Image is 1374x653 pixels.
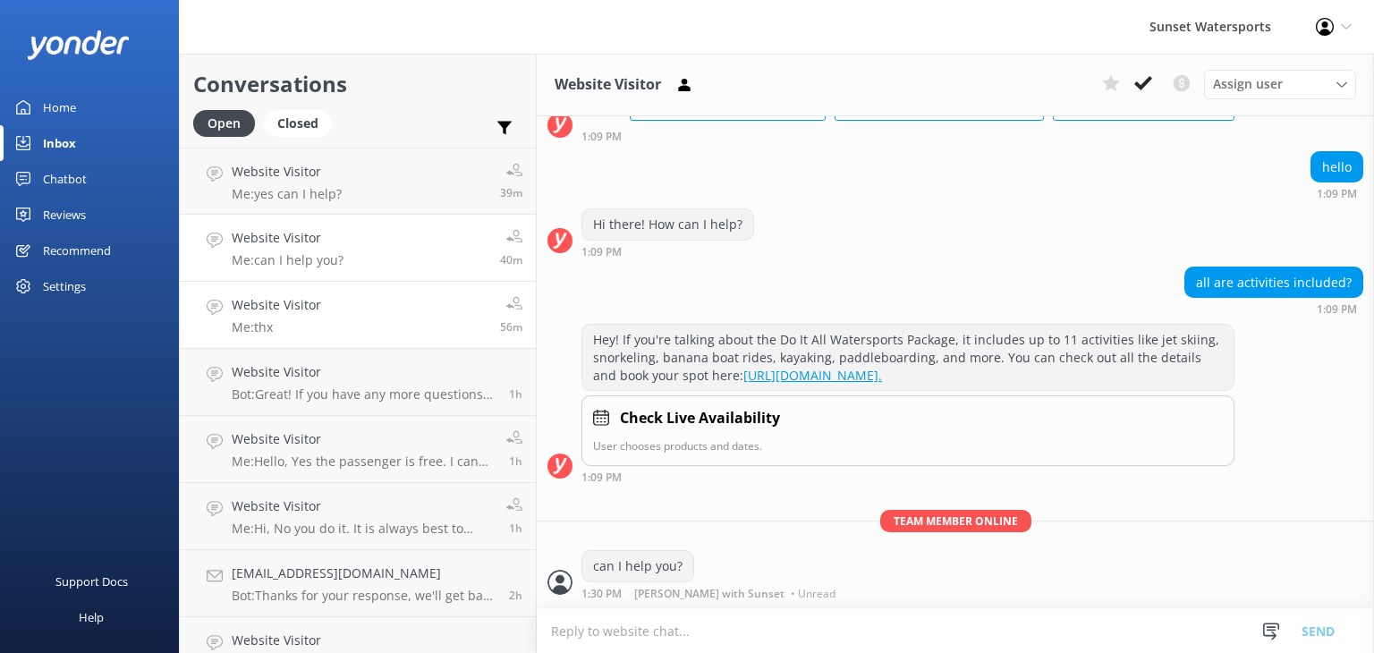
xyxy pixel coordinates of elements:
[1317,189,1357,199] strong: 1:09 PM
[180,349,536,416] a: Website VisitorBot:Great! If you have any more questions or need help with anything else, just le...
[43,161,87,197] div: Chatbot
[634,589,785,599] span: [PERSON_NAME] with Sunset
[232,386,496,403] p: Bot: Great! If you have any more questions or need help with anything else, just let me know. Enj...
[582,209,753,240] div: Hi there! How can I help?
[581,131,622,142] strong: 1:09 PM
[180,416,536,483] a: Website VisitorMe:Hello, Yes the passenger is free. I can help you make a reservation if you woul...
[500,185,522,200] span: Sep 26 2025 12:30pm (UTC -05:00) America/Cancun
[1204,70,1356,98] div: Assign User
[27,30,130,60] img: yonder-white-logo.png
[1317,304,1357,315] strong: 1:09 PM
[593,437,1223,454] p: User chooses products and dates.
[500,252,522,267] span: Sep 26 2025 12:30pm (UTC -05:00) America/Cancun
[43,233,111,268] div: Recommend
[232,564,496,583] h4: [EMAIL_ADDRESS][DOMAIN_NAME]
[232,454,493,470] p: Me: Hello, Yes the passenger is free. I can help you make a reservation if you would like?
[509,386,522,402] span: Sep 26 2025 11:59am (UTC -05:00) America/Cancun
[581,587,840,599] div: Sep 26 2025 12:30pm (UTC -05:00) America/Cancun
[232,362,496,382] h4: Website Visitor
[232,319,321,335] p: Me: thx
[180,215,536,282] a: Website VisitorMe:can I help you?40m
[232,186,342,202] p: Me: yes can I help?
[232,631,496,650] h4: Website Visitor
[193,67,522,101] h2: Conversations
[232,252,343,268] p: Me: can I help you?
[581,589,622,599] strong: 1:30 PM
[581,130,1234,142] div: Sep 26 2025 12:09pm (UTC -05:00) America/Cancun
[232,429,493,449] h4: Website Visitor
[581,247,622,258] strong: 1:09 PM
[500,319,522,335] span: Sep 26 2025 12:13pm (UTC -05:00) America/Cancun
[232,295,321,315] h4: Website Visitor
[55,564,128,599] div: Support Docs
[43,197,86,233] div: Reviews
[1310,187,1363,199] div: Sep 26 2025 12:09pm (UTC -05:00) America/Cancun
[509,588,522,603] span: Sep 26 2025 10:46am (UTC -05:00) America/Cancun
[582,551,693,581] div: can I help you?
[581,471,1234,483] div: Sep 26 2025 12:09pm (UTC -05:00) America/Cancun
[620,407,780,430] h4: Check Live Availability
[180,148,536,215] a: Website VisitorMe:yes can I help?39m
[193,110,255,137] div: Open
[1311,152,1362,182] div: hello
[180,483,536,550] a: Website VisitorMe:Hi, No you do it. It is always best to wear sunglasses out in the sun1h
[43,125,76,161] div: Inbox
[79,599,104,635] div: Help
[509,454,522,469] span: Sep 26 2025 11:29am (UTC -05:00) America/Cancun
[1213,74,1283,94] span: Assign user
[555,73,661,97] h3: Website Visitor
[582,325,1234,390] div: Hey! If you're talking about the Do It All Watersports Package, it includes up to 11 activities l...
[43,268,86,304] div: Settings
[1185,267,1362,298] div: all are activities included?
[581,472,622,483] strong: 1:09 PM
[232,228,343,248] h4: Website Visitor
[509,521,522,536] span: Sep 26 2025 11:28am (UTC -05:00) America/Cancun
[880,510,1031,532] span: Team member online
[193,113,264,132] a: Open
[264,110,332,137] div: Closed
[232,162,342,182] h4: Website Visitor
[232,521,493,537] p: Me: Hi, No you do it. It is always best to wear sunglasses out in the sun
[264,113,341,132] a: Closed
[232,588,496,604] p: Bot: Thanks for your response, we'll get back to you as soon as we can during opening hours.
[232,496,493,516] h4: Website Visitor
[1184,302,1363,315] div: Sep 26 2025 12:09pm (UTC -05:00) America/Cancun
[180,282,536,349] a: Website VisitorMe:thx56m
[743,367,882,384] a: [URL][DOMAIN_NAME].
[791,589,835,599] span: • Unread
[180,550,536,617] a: [EMAIL_ADDRESS][DOMAIN_NAME]Bot:Thanks for your response, we'll get back to you as soon as we can...
[581,245,754,258] div: Sep 26 2025 12:09pm (UTC -05:00) America/Cancun
[43,89,76,125] div: Home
